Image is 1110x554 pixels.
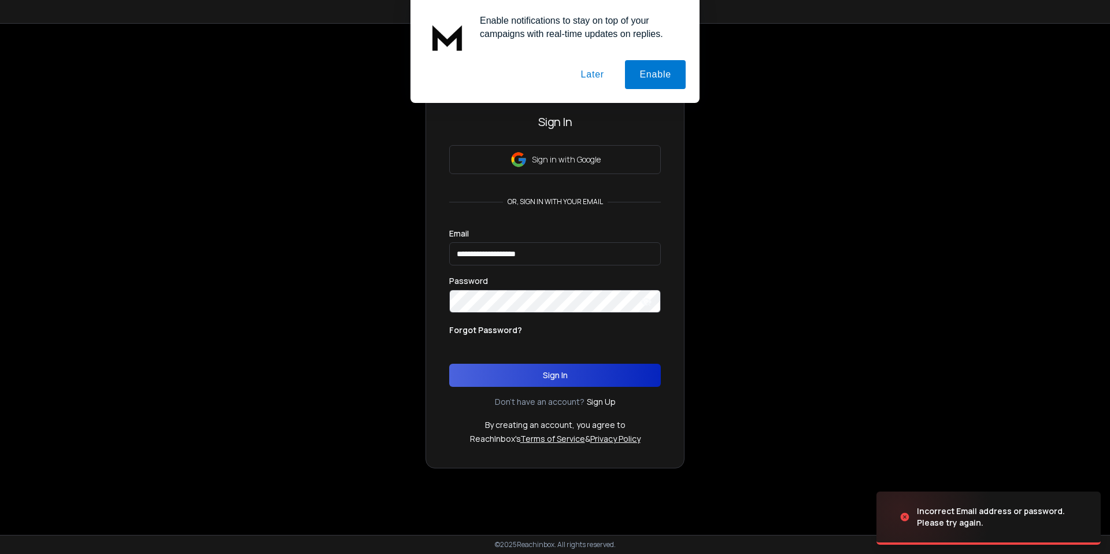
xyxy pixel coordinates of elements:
[495,540,616,549] p: © 2025 Reachinbox. All rights reserved.
[625,60,686,89] button: Enable
[587,396,616,408] a: Sign Up
[449,145,661,174] button: Sign in with Google
[470,433,641,445] p: ReachInbox's &
[449,114,661,130] h3: Sign In
[503,197,608,206] p: or, sign in with your email
[566,60,618,89] button: Later
[471,14,686,40] div: Enable notifications to stay on top of your campaigns with real-time updates on replies.
[449,324,522,336] p: Forgot Password?
[449,277,488,285] label: Password
[495,396,584,408] p: Don't have an account?
[520,433,585,444] a: Terms of Service
[590,433,641,444] a: Privacy Policy
[424,14,471,60] img: notification icon
[532,154,601,165] p: Sign in with Google
[485,419,626,431] p: By creating an account, you agree to
[449,230,469,238] label: Email
[876,486,992,548] img: image
[917,505,1087,529] div: Incorrect Email address or password. Please try again.
[449,364,661,387] button: Sign In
